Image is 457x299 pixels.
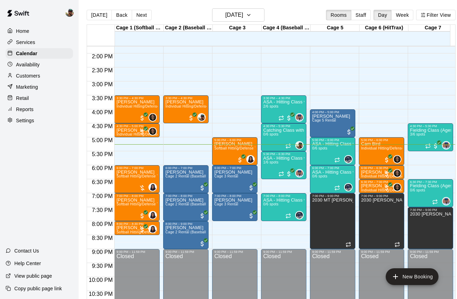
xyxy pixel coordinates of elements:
p: Marketing [16,83,38,90]
div: 6:00 PM – 7:00 PM: Ezzy Ferrari [114,165,160,193]
button: Filter View [416,10,455,20]
span: Cage 3 Rental [214,174,238,178]
img: Francis Grullon [296,114,303,121]
span: 5:00 PM [90,137,115,143]
span: JT Marr [347,183,353,191]
div: 4:30 PM – 5:30 PM: Fielding Class (Ages 8U-10U) [408,123,453,151]
div: 3:30 PM – 4:30 PM [165,96,206,100]
span: Ben Boykin [200,113,206,122]
span: Ben Boykin [298,141,304,149]
span: KaDedra Temple [249,155,255,163]
div: Retail [6,93,73,103]
div: 3:30 PM – 4:30 PM [263,96,304,100]
span: Recurring event [285,213,291,219]
div: Cage 3 [213,25,262,31]
span: Recurring event [432,199,438,205]
img: JT Marr [296,212,303,219]
span: All customers have paid [432,143,439,149]
p: Retail [16,95,29,102]
span: 3/6 spots filled [410,132,425,136]
div: 7:00 PM – 8:00 PM [263,194,304,198]
span: 8:00 PM [90,221,115,227]
span: All customers have paid [285,115,292,122]
button: Next [132,10,151,20]
img: KaDedra Temple [149,184,156,191]
span: 0/6 spots filled [312,146,327,150]
span: 5:30 PM [90,151,115,157]
button: Rooms [326,10,351,20]
a: Home [6,26,73,36]
span: All customers have paid [248,184,255,191]
span: 6:00 PM [90,165,115,171]
div: 5:00 PM – 6:00 PM [312,138,353,142]
div: 6:00 PM – 7:00 PM [165,166,206,170]
div: 3:30 PM – 4:30 PM [116,96,158,100]
button: [DATE] [212,8,264,22]
img: Francis Grullon [443,198,450,205]
div: 6:00 PM – 7:00 PM [214,166,255,170]
div: 5:30 PM – 6:30 PM [263,152,304,156]
img: Kyle Harris [149,128,156,135]
div: Kyle Harris [393,169,401,177]
div: 6:30 PM – 7:30 PM [410,180,451,184]
img: Ben Boykin [65,8,74,17]
span: JT Marr [347,155,353,163]
span: 4:30 PM [90,123,115,129]
div: 6:00 PM – 7:00 PM: Ezzy Ferreri [163,165,209,193]
span: All customers have paid [188,115,195,122]
div: 4:00 PM – 5:00 PM [312,110,353,114]
span: All customers have paid [139,129,146,136]
div: 7:00 PM – 8:00 PM [116,194,158,198]
img: Kyle Harris [149,114,156,121]
img: Kyle Harris [394,184,401,191]
div: Reports [6,104,73,115]
span: 6:30 PM [90,179,115,185]
p: Settings [16,117,34,124]
p: Copy public page link [14,285,62,292]
span: All customers have paid [285,170,292,177]
h6: [DATE] [225,10,243,20]
div: 8:00 PM – 8:30 PM: Emelia Shapiro [114,221,160,235]
a: Calendar [6,48,73,59]
span: Cage 5 Rental [312,118,336,122]
span: KaDedra Temple [151,225,157,233]
span: 0/6 spots filled [312,174,327,178]
div: 9:00 PM – 11:59 PM [116,250,158,254]
button: Back [111,10,132,20]
img: KaDedra Temple [247,156,254,163]
span: Individual Hitting/Defense Training: 1 hour [165,104,235,108]
div: JT Marr [344,155,353,163]
span: Cage 3 Rental [214,202,238,206]
div: 8:00 PM – 9:00 PM: Nilesh Patil [163,221,209,249]
div: 7:00 PM – 9:00 PM [361,194,402,198]
div: Francis Grullon [295,113,304,122]
span: 0/6 spots filled [263,202,278,206]
span: Individual Hitting/Defense Training: 1 hour [116,104,186,108]
div: Cage 2 (Baseball Pitching Machine) [164,25,213,31]
div: 7:00 PM – 8:00 PM [214,194,255,198]
span: 0/6 spots filled [263,132,278,136]
a: Customers [6,71,73,81]
div: 5:00 PM – 6:00 PM: Cam Bird [359,137,404,165]
div: Marketing [6,82,73,92]
span: 10:30 PM [87,291,114,297]
span: JT Marr [298,211,304,219]
div: Francis Grullon [442,141,450,149]
div: 7:00 PM – 9:00 PM: 2030 Trosky [359,193,404,249]
div: 5:30 PM – 6:30 PM: ASA - Hitting Class with Francis Grullon (11U-13U) [261,151,306,179]
div: Francis Grullon [442,197,450,205]
span: All customers have paid [383,170,390,177]
p: Contact Us [14,247,39,254]
span: 9:00 PM [90,249,115,255]
div: JT Marr [295,211,304,219]
span: All customers have paid [139,226,146,233]
span: All customers have paid [139,212,146,219]
div: 5:00 PM – 6:00 PM: Claire Stephens [212,137,257,165]
span: Individual Hitting/Defense Training: 30 min [116,132,187,136]
span: Kyle Harris [396,155,401,163]
div: KaDedra Temple [246,155,255,163]
div: 3:30 PM – 4:30 PM: Max Balfour [163,95,209,123]
div: 6:00 PM – 6:30 PM [361,166,402,170]
div: 3:30 PM – 4:30 PM: ASA - Hitting Class with Francis Grullon (8U-10U) [261,95,306,123]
